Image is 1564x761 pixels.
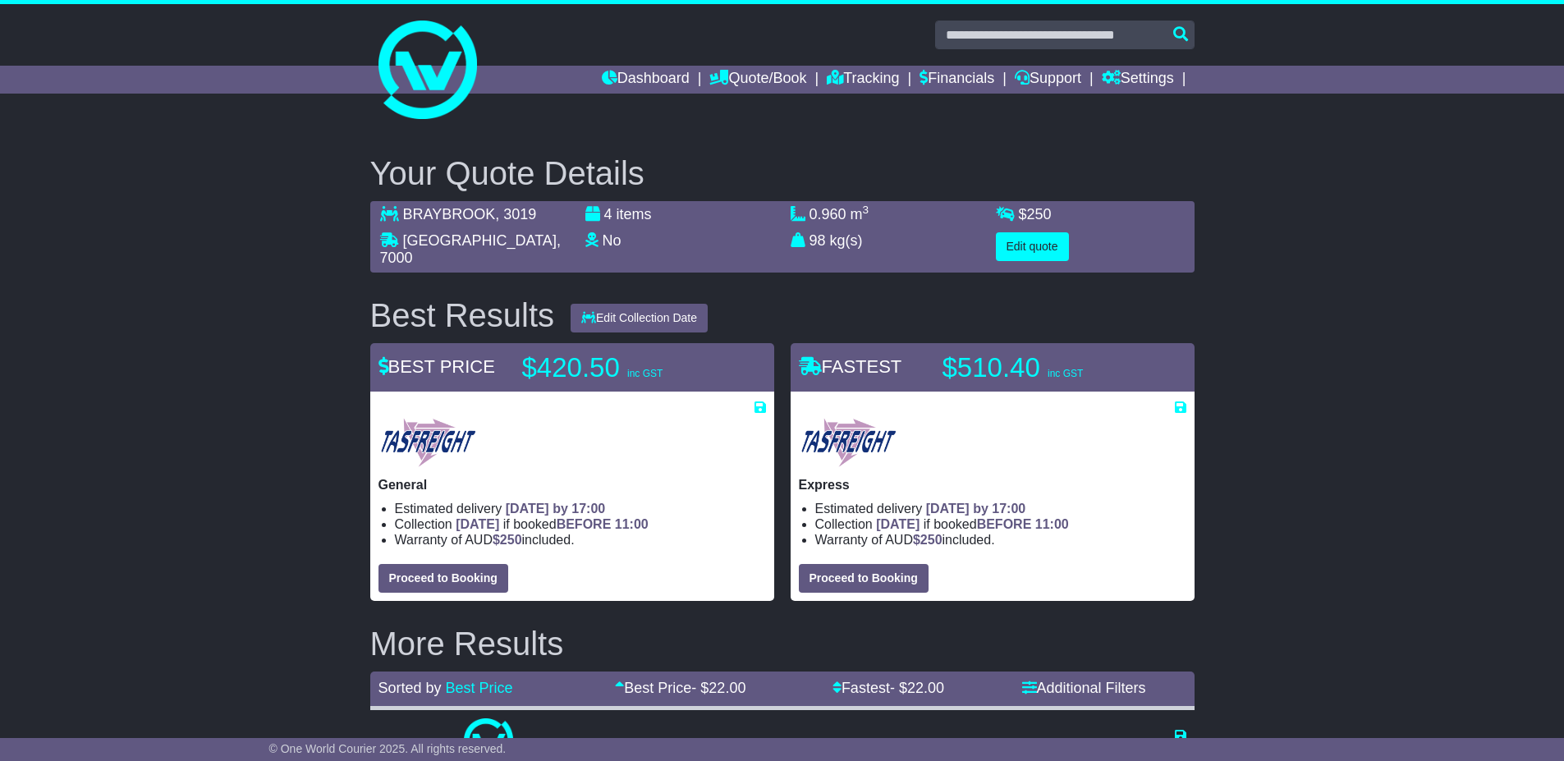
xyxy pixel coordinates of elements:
[799,416,898,469] img: Tasfreight: Express
[709,66,806,94] a: Quote/Book
[1022,680,1146,696] a: Additional Filters
[890,680,944,696] span: - $
[395,516,766,532] li: Collection
[403,232,557,249] span: [GEOGRAPHIC_DATA]
[1027,206,1052,222] span: 250
[378,477,766,493] p: General
[1015,66,1081,94] a: Support
[378,564,508,593] button: Proceed to Booking
[810,232,826,249] span: 98
[395,501,766,516] li: Estimated delivery
[571,304,708,332] button: Edit Collection Date
[1019,206,1052,222] span: $
[926,502,1026,516] span: [DATE] by 17:00
[827,66,899,94] a: Tracking
[378,680,442,696] span: Sorted by
[1102,66,1174,94] a: Settings
[810,206,846,222] span: 0.960
[907,680,944,696] span: 22.00
[615,680,745,696] a: Best Price- $22.00
[557,517,612,531] span: BEFORE
[815,532,1186,548] li: Warranty of AUD included.
[815,501,1186,516] li: Estimated delivery
[1035,517,1069,531] span: 11:00
[920,533,943,547] span: 250
[709,680,745,696] span: 22.00
[269,742,507,755] span: © One World Courier 2025. All rights reserved.
[830,232,863,249] span: kg(s)
[799,477,1186,493] p: Express
[495,206,536,222] span: , 3019
[446,680,513,696] a: Best Price
[604,206,612,222] span: 4
[370,626,1195,662] h2: More Results
[500,533,522,547] span: 250
[493,533,522,547] span: $
[691,680,745,696] span: - $
[602,66,690,94] a: Dashboard
[380,232,561,267] span: , 7000
[876,517,1068,531] span: if booked
[996,232,1069,261] button: Edit quote
[378,416,478,469] img: Tasfreight: General
[378,356,495,377] span: BEST PRICE
[403,206,496,222] span: BRAYBROOK
[799,564,929,593] button: Proceed to Booking
[943,351,1148,384] p: $510.40
[627,368,663,379] span: inc GST
[920,66,994,94] a: Financials
[815,516,1186,532] li: Collection
[522,351,727,384] p: $420.50
[362,297,563,333] div: Best Results
[832,680,944,696] a: Fastest- $22.00
[863,204,869,216] sup: 3
[876,517,920,531] span: [DATE]
[456,517,499,531] span: [DATE]
[617,206,652,222] span: items
[456,517,648,531] span: if booked
[913,533,943,547] span: $
[506,502,606,516] span: [DATE] by 17:00
[1048,368,1083,379] span: inc GST
[603,232,621,249] span: No
[851,206,869,222] span: m
[370,155,1195,191] h2: Your Quote Details
[977,517,1032,531] span: BEFORE
[395,532,766,548] li: Warranty of AUD included.
[799,356,902,377] span: FASTEST
[615,517,649,531] span: 11:00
